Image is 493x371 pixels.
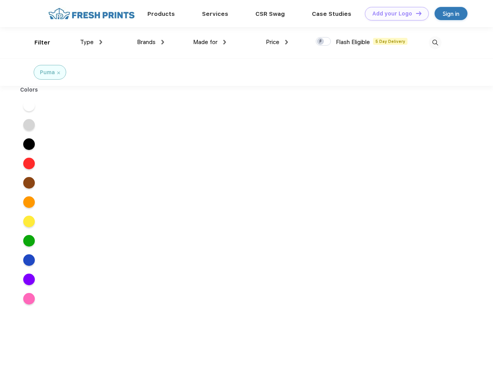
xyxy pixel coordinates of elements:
[372,10,412,17] div: Add your Logo
[193,39,217,46] span: Made for
[147,10,175,17] a: Products
[57,71,60,74] img: filter_cancel.svg
[443,9,459,18] div: Sign in
[416,11,421,15] img: DT
[285,40,288,44] img: dropdown.png
[46,7,137,20] img: fo%20logo%202.webp
[435,7,467,20] a: Sign in
[202,10,228,17] a: Services
[429,36,442,49] img: desktop_search.svg
[255,10,285,17] a: CSR Swag
[336,39,370,46] span: Flash Eligible
[40,68,55,77] div: Puma
[373,38,407,45] span: 5 Day Delivery
[99,40,102,44] img: dropdown.png
[266,39,279,46] span: Price
[161,40,164,44] img: dropdown.png
[80,39,94,46] span: Type
[137,39,156,46] span: Brands
[14,86,44,94] div: Colors
[34,38,50,47] div: Filter
[223,40,226,44] img: dropdown.png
